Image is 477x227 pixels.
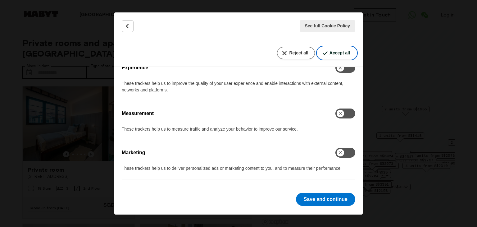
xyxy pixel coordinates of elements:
button: Back [122,20,134,32]
label: Experience [122,64,148,72]
button: See full Cookie Policy [300,20,356,32]
button: Save and continue [296,193,355,206]
div: These trackers help us to deliver personalized ads or marketing content to you, and to measure th... [122,165,355,179]
button: Accept all [317,47,357,59]
span: See full Cookie Policy [305,23,350,29]
button: Reject all [277,47,315,59]
label: Marketing [122,149,145,156]
div: These trackers help us to improve the quality of your user experience and enable interactions wit... [122,80,355,101]
label: Measurement [122,110,154,117]
div: These trackers help us to measure traffic and analyze your behavior to improve our service. [122,126,355,140]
